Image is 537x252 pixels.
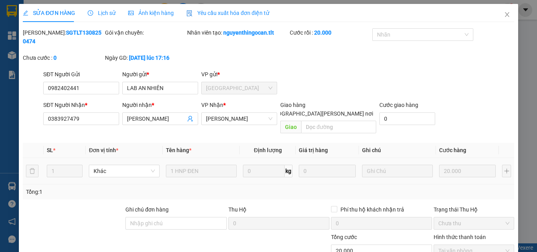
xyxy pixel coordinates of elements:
[299,147,328,153] span: Giá trị hàng
[434,234,486,240] label: Hình thức thanh toán
[186,10,193,17] img: icon
[187,116,193,122] span: user-add
[23,10,75,16] span: SỬA ĐƠN HÀNG
[299,165,355,177] input: 0
[122,101,198,109] div: Người nhận
[125,206,169,213] label: Ghi chú đơn hàng
[94,165,155,177] span: Khác
[166,147,191,153] span: Tên hàng
[125,217,226,230] input: Ghi chú đơn hàng
[26,165,39,177] button: delete
[23,29,101,44] b: SGTLT1308250474
[439,147,466,153] span: Cước hàng
[362,165,433,177] input: Ghi Chú
[314,29,331,36] b: 20.000
[254,147,281,153] span: Định lượng
[280,121,301,133] span: Giao
[280,102,305,108] span: Giao hàng
[337,205,407,214] span: Phí thu hộ khách nhận trả
[285,165,292,177] span: kg
[23,53,103,62] div: Chưa cước :
[301,121,376,133] input: Dọc đường
[43,101,119,109] div: SĐT Người Nhận
[89,147,118,153] span: Đơn vị tính
[47,147,53,153] span: SL
[23,10,28,16] span: edit
[53,55,57,61] b: 0
[128,10,174,16] span: Ảnh kiện hàng
[166,165,237,177] input: VD: Bàn, Ghế
[438,217,509,229] span: Chưa thu
[201,102,223,108] span: VP Nhận
[129,55,169,61] b: [DATE] lúc 17:16
[223,29,274,36] b: nguyenthingocan.tlt
[439,165,496,177] input: 0
[379,102,418,108] label: Cước giao hàng
[331,234,357,240] span: Tổng cước
[105,28,186,37] div: Gói vận chuyển:
[379,112,435,125] input: Cước giao hàng
[23,28,103,46] div: [PERSON_NAME]:
[359,143,436,158] th: Ghi chú
[502,165,511,177] button: plus
[128,10,134,16] span: picture
[26,188,208,196] div: Tổng: 1
[206,82,272,94] span: Sài Gòn
[504,11,510,18] span: close
[105,53,186,62] div: Ngày GD:
[201,70,277,79] div: VP gửi
[496,4,518,26] button: Close
[43,70,119,79] div: SĐT Người Gửi
[187,28,288,37] div: Nhân viên tạo:
[206,113,272,125] span: Cao Tốc
[186,10,269,16] span: Yêu cầu xuất hóa đơn điện tử
[122,70,198,79] div: Người gửi
[88,10,93,16] span: clock-circle
[265,109,376,118] span: [GEOGRAPHIC_DATA][PERSON_NAME] nơi
[434,205,514,214] div: Trạng thái Thu Hộ
[88,10,116,16] span: Lịch sử
[290,28,370,37] div: Cước rồi :
[228,206,246,213] span: Thu Hộ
